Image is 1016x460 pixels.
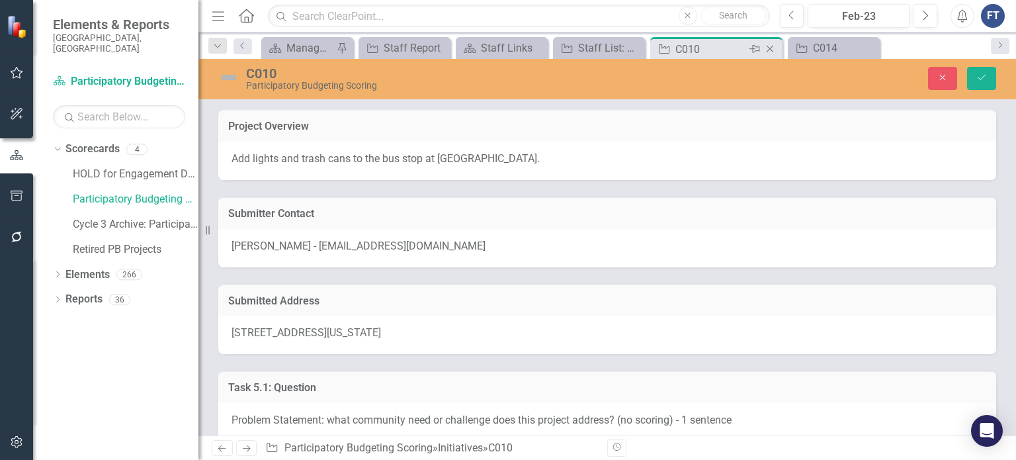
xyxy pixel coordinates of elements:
[65,142,120,157] a: Scorecards
[268,5,769,28] input: Search ClearPoint...
[7,15,30,38] img: ClearPoint Strategy
[116,269,142,280] div: 266
[109,294,130,305] div: 36
[459,40,544,56] a: Staff Links
[126,144,148,155] div: 4
[53,17,185,32] span: Elements & Reports
[265,441,597,456] div: » »
[228,120,986,132] h3: Project Overview
[73,167,198,182] a: HOLD for Engagement Dept
[228,382,986,394] h3: Task 5.1: Question
[808,4,910,28] button: Feb-23
[53,32,185,54] small: [GEOGRAPHIC_DATA], [GEOGRAPHIC_DATA]
[384,40,447,56] div: Staff Report
[791,40,876,56] a: C014
[488,441,513,454] div: C010
[481,40,544,56] div: Staff Links
[675,41,746,58] div: C010
[362,40,447,56] a: Staff Report
[228,295,986,307] h3: Submitted Address
[53,105,185,128] input: Search Below...
[812,9,905,24] div: Feb-23
[286,40,333,56] div: Manage Scorecards
[232,326,381,339] span: [STREET_ADDRESS][US_STATE]
[813,40,876,56] div: C014
[719,10,747,21] span: Search
[700,7,767,25] button: Search
[578,40,642,56] div: Staff List: Transportation
[265,40,333,56] a: Manage Scorecards
[218,67,239,88] img: Not Defined
[232,414,732,426] span: Problem Statement: what community need or challenge does this project address? (no scoring) - 1 s...
[232,240,486,252] span: [PERSON_NAME] - [EMAIL_ADDRESS][DOMAIN_NAME]
[53,74,185,89] a: Participatory Budgeting Scoring
[73,217,198,232] a: Cycle 3 Archive: Participatory Budgeting Scoring
[65,267,110,283] a: Elements
[228,208,986,220] h3: Submitter Contact
[232,152,540,165] span: Add lights and trash cans to the bus stop at [GEOGRAPHIC_DATA].
[438,441,483,454] a: Initiatives
[73,242,198,257] a: Retired PB Projects
[73,192,198,207] a: Participatory Budgeting Scoring
[246,66,649,81] div: C010
[556,40,642,56] a: Staff List: Transportation
[284,441,433,454] a: Participatory Budgeting Scoring
[65,292,103,307] a: Reports
[246,81,649,91] div: Participatory Budgeting Scoring
[971,415,1003,447] div: Open Intercom Messenger
[981,4,1005,28] button: FT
